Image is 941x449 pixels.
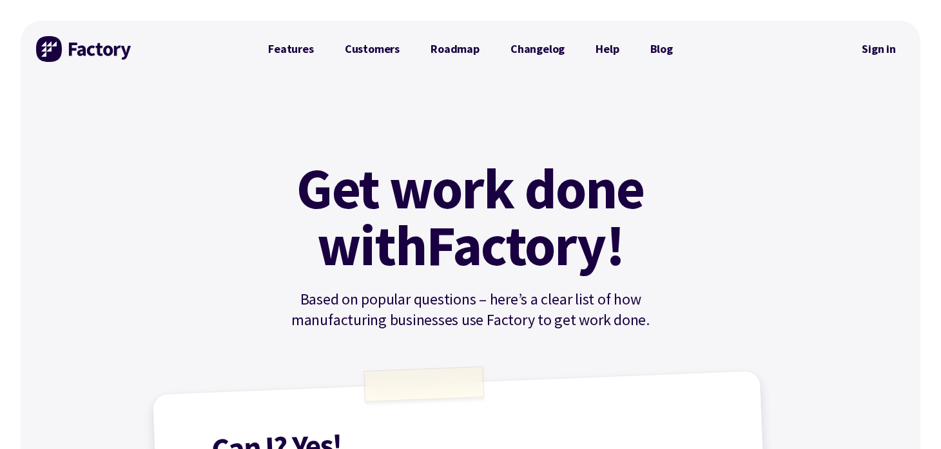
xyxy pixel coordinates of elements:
[853,34,905,64] a: Sign in
[329,36,415,62] a: Customers
[495,36,580,62] a: Changelog
[36,36,133,62] img: Factory
[253,289,688,330] p: Based on popular questions – here’s a clear list of how manufacturing businesses use Factory to g...
[853,34,905,64] nav: Secondary Navigation
[426,217,624,274] mark: Factory!
[635,36,688,62] a: Blog
[253,36,688,62] nav: Primary Navigation
[721,310,941,449] iframe: Chat Widget
[415,36,495,62] a: Roadmap
[253,36,329,62] a: Features
[580,36,634,62] a: Help
[277,160,664,274] h1: Get work done with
